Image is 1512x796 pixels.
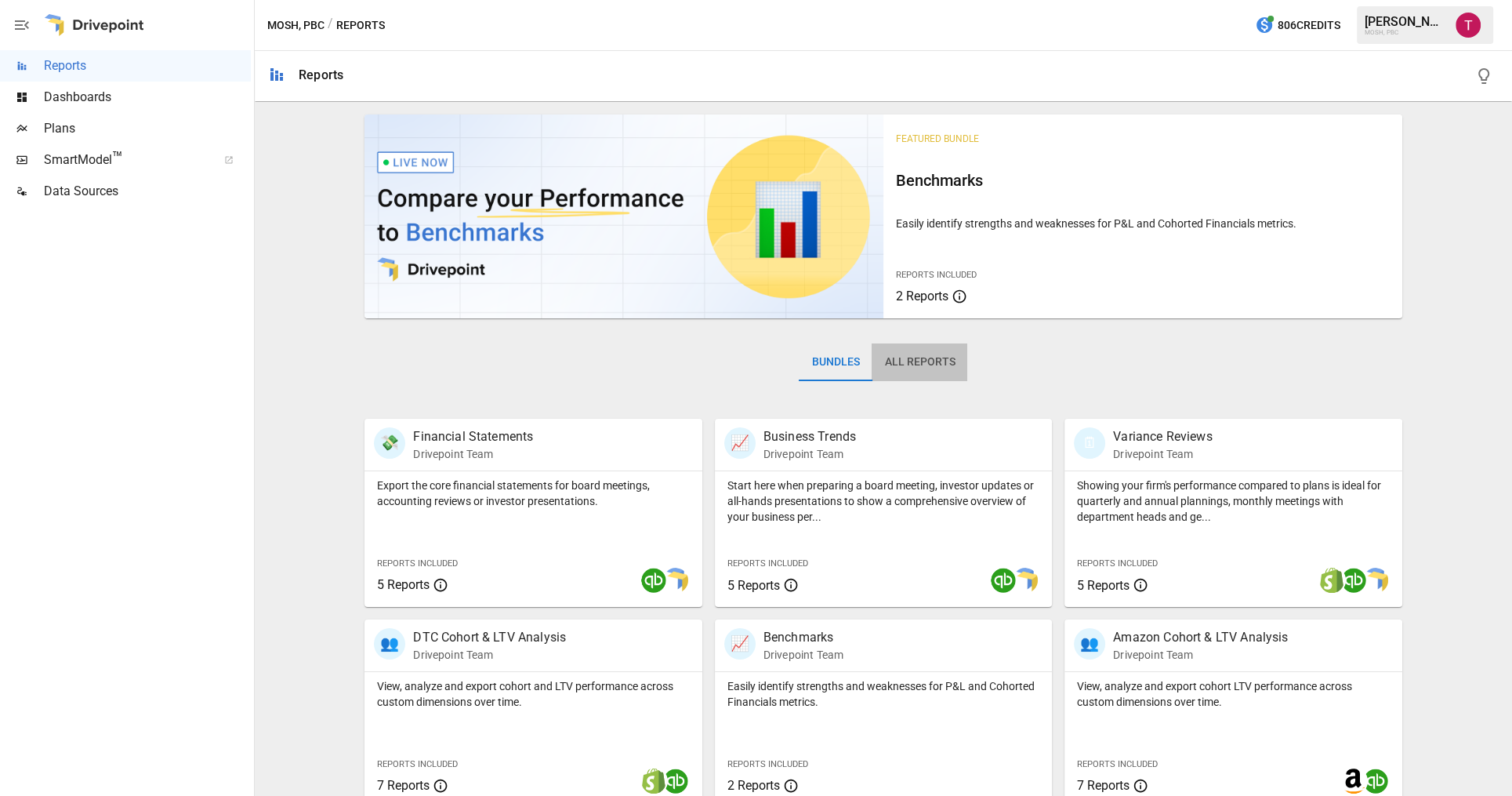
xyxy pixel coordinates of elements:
[1013,568,1038,593] img: smart model
[1446,3,1490,47] button: Tanner Flitter
[413,628,566,647] p: DTC Cohort & LTV Analysis
[799,343,872,381] button: Bundles
[377,759,458,769] span: Reports Included
[1363,568,1388,593] img: smart model
[364,114,883,318] img: video thumbnail
[299,67,343,82] div: Reports
[328,16,333,35] div: /
[896,216,1390,231] p: Easily identify strengths and weaknesses for P&L and Cohorted Financials metrics.
[641,568,666,593] img: quickbooks
[374,628,405,660] div: 👥
[727,578,780,593] span: 5 Reports
[1077,759,1158,769] span: Reports Included
[1077,478,1389,525] p: Showing your firm's performance compared to plans is ideal for quarterly and annual plannings, mo...
[896,270,977,280] span: Reports Included
[1363,769,1388,794] img: quickbooks
[727,759,808,769] span: Reports Included
[1077,558,1158,569] span: Reports Included
[663,568,688,593] img: smart model
[44,88,251,107] span: Dashboards
[1365,29,1446,36] div: MOSH, PBC
[413,446,533,462] p: Drivepoint Team
[896,289,948,303] span: 2 Reports
[1365,14,1446,29] div: [PERSON_NAME]
[1319,568,1344,593] img: shopify
[727,678,1039,710] p: Easily identify strengths and weaknesses for P&L and Cohorted Financials metrics.
[413,427,533,446] p: Financial Statements
[377,678,689,710] p: View, analyze and export cohort and LTV performance across custom dimensions over time.
[727,478,1039,525] p: Start here when preparing a board meeting, investor updates or all-hands presentations to show a ...
[1278,16,1340,35] span: 806 Credits
[872,343,967,381] button: All Reports
[763,446,856,462] p: Drivepoint Team
[267,16,325,35] button: MOSH, PBC
[374,427,405,459] div: 💸
[727,558,808,569] span: Reports Included
[1077,678,1389,710] p: View, analyze and export cohort LTV performance across custom dimensions over time.
[1341,769,1366,794] img: amazon
[1077,578,1129,593] span: 5 Reports
[1113,427,1212,446] p: Variance Reviews
[1074,628,1105,660] div: 👥
[724,628,756,660] div: 📈
[44,182,251,201] span: Data Sources
[377,558,458,569] span: Reports Included
[763,427,856,446] p: Business Trends
[44,151,207,169] span: SmartModel
[413,647,566,663] p: Drivepoint Team
[763,647,843,663] p: Drivepoint Team
[377,577,430,592] span: 5 Reports
[896,133,979,144] span: Featured Bundle
[1074,427,1105,459] div: 🗓
[896,168,1390,193] h6: Benchmarks
[1113,628,1288,647] p: Amazon Cohort & LTV Analysis
[991,568,1016,593] img: quickbooks
[1341,568,1366,593] img: quickbooks
[1113,647,1288,663] p: Drivepoint Team
[1249,11,1347,40] button: 806Credits
[663,769,688,794] img: quickbooks
[377,778,430,793] span: 7 Reports
[727,778,780,793] span: 2 Reports
[112,148,123,168] span: ™
[44,56,251,75] span: Reports
[1456,13,1481,38] img: Tanner Flitter
[641,769,666,794] img: shopify
[44,119,251,138] span: Plans
[724,427,756,459] div: 📈
[1077,778,1129,793] span: 7 Reports
[377,478,689,509] p: Export the core financial statements for board meetings, accounting reviews or investor presentat...
[763,628,843,647] p: Benchmarks
[1113,446,1212,462] p: Drivepoint Team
